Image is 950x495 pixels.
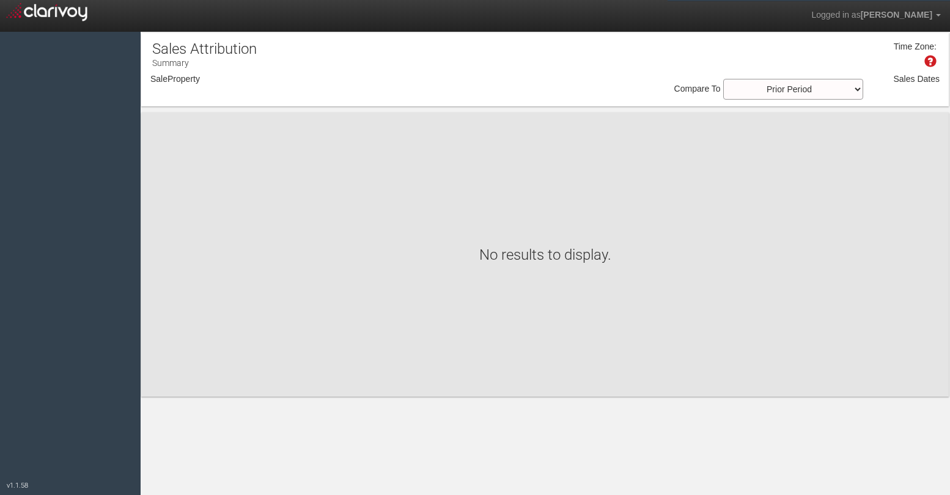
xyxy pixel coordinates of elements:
[861,10,932,20] span: [PERSON_NAME]
[150,74,168,84] span: Sale
[152,41,257,57] h1: Sales Attribution
[894,74,915,84] span: Sales
[917,74,940,84] span: Dates
[153,246,937,262] h1: No results to display.
[152,53,257,69] p: Summary
[889,41,937,53] div: Time Zone:
[802,1,950,30] a: Logged in as[PERSON_NAME]
[811,10,860,20] span: Logged in as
